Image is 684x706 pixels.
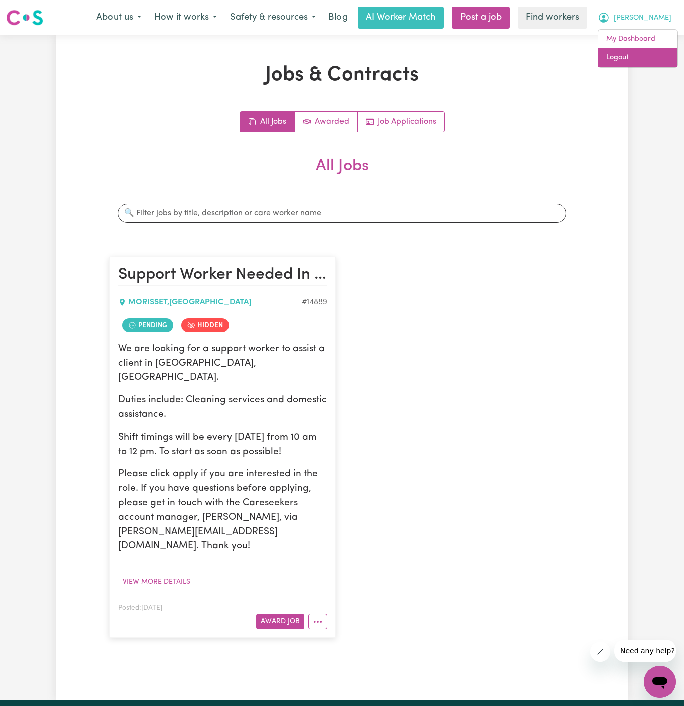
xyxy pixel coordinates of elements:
[518,7,587,29] a: Find workers
[322,7,354,29] a: Blog
[598,29,678,68] div: My Account
[452,7,510,29] a: Post a job
[118,393,327,422] p: Duties include: Cleaning services and domestic assistance.
[240,112,295,132] a: All jobs
[90,7,148,28] button: About us
[118,431,327,460] p: Shift timings will be every [DATE] from 10 am to 12 pm. To start as soon as possible!
[598,30,677,49] a: My Dashboard
[109,63,575,87] h1: Jobs & Contracts
[118,467,327,554] p: Please click apply if you are interested in the role. If you have questions before applying, plea...
[223,7,322,28] button: Safety & resources
[358,7,444,29] a: AI Worker Match
[118,605,162,611] span: Posted: [DATE]
[122,318,173,332] span: Job contract pending review by care worker
[590,642,610,662] iframe: Close message
[302,296,327,308] div: Job ID #14889
[6,9,43,27] img: Careseekers logo
[118,342,327,385] p: We are looking for a support worker to assist a client in [GEOGRAPHIC_DATA], [GEOGRAPHIC_DATA].
[644,666,676,698] iframe: Button to launch messaging window
[358,112,444,132] a: Job applications
[109,157,575,192] h2: All Jobs
[295,112,358,132] a: Active jobs
[598,48,677,67] a: Logout
[614,13,671,24] span: [PERSON_NAME]
[148,7,223,28] button: How it works
[118,574,195,590] button: View more details
[118,265,327,286] h2: Support Worker Needed In Morisset, NSW
[181,318,229,332] span: Job is hidden
[591,7,678,28] button: My Account
[118,204,566,223] input: 🔍 Filter jobs by title, description or care worker name
[118,296,302,308] div: MORISSET , [GEOGRAPHIC_DATA]
[256,614,304,629] button: Award Job
[308,614,327,629] button: More options
[614,640,676,662] iframe: Message from company
[6,6,43,29] a: Careseekers logo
